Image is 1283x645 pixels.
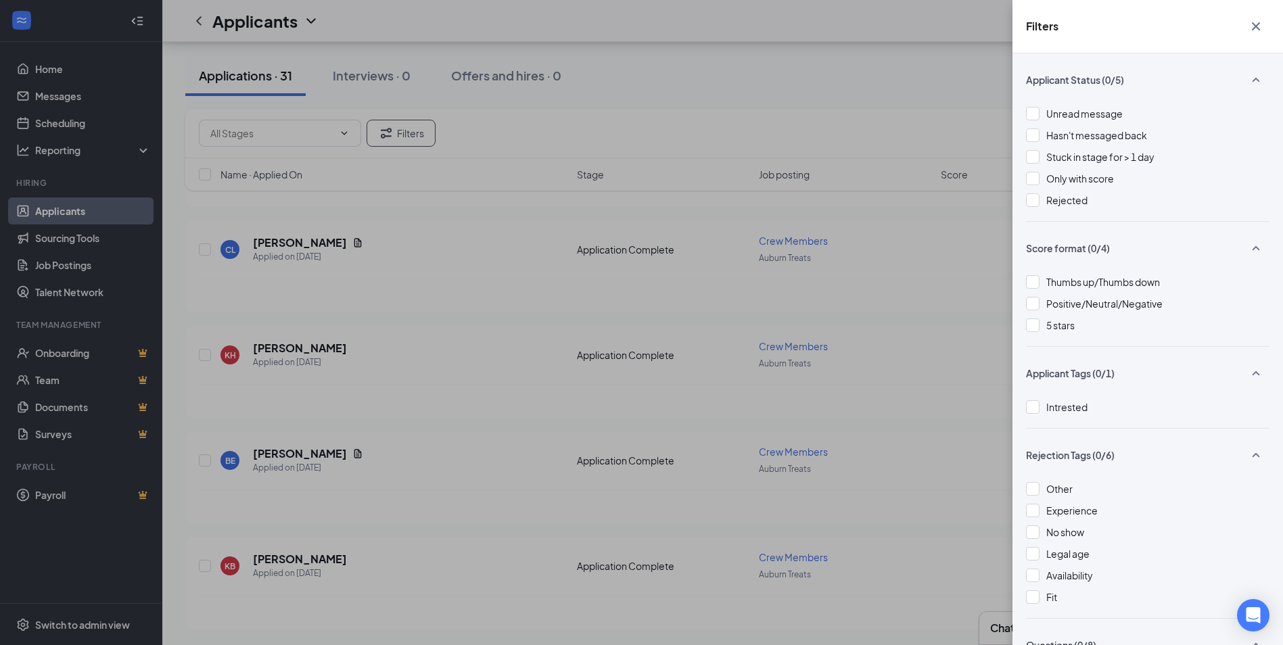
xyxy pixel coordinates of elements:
span: Only with score [1046,172,1114,185]
span: Unread message [1046,107,1123,120]
span: Intrested [1046,401,1088,413]
span: Availability [1046,569,1093,581]
button: Cross [1242,14,1269,39]
span: Thumbs up/Thumbs down [1046,276,1160,288]
span: Legal age [1046,548,1090,560]
span: No show [1046,526,1084,538]
span: 5 stars [1046,319,1075,331]
svg: SmallChevronUp [1248,240,1264,256]
div: Open Intercom Messenger [1237,599,1269,631]
svg: SmallChevronUp [1248,365,1264,381]
svg: Cross [1248,18,1264,34]
button: SmallChevronUp [1242,442,1269,468]
button: SmallChevronUp [1242,360,1269,386]
h5: Filters [1026,19,1058,34]
span: Rejection Tags (0/6) [1026,448,1115,462]
span: Applicant Tags (0/1) [1026,366,1115,380]
svg: SmallChevronUp [1248,72,1264,88]
span: Hasn't messaged back [1046,129,1147,141]
span: Fit [1046,591,1057,603]
button: SmallChevronUp [1242,67,1269,93]
span: Stuck in stage for > 1 day [1046,151,1154,163]
span: Applicant Status (0/5) [1026,73,1124,87]
svg: SmallChevronUp [1248,447,1264,463]
span: Experience [1046,504,1098,517]
button: SmallChevronUp [1242,235,1269,261]
span: Score format (0/4) [1026,241,1110,255]
span: Rejected [1046,194,1088,206]
span: Other [1046,483,1073,495]
span: Positive/Neutral/Negative [1046,297,1163,310]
